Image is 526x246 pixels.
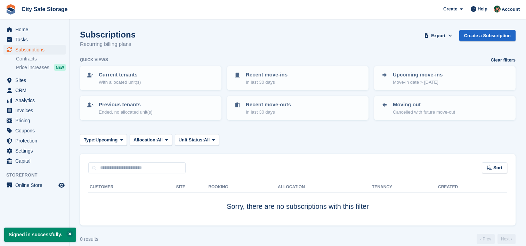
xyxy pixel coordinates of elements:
a: menu [3,156,66,166]
span: Invoices [15,106,57,115]
a: Upcoming move-ins Move-in date > [DATE] [375,67,515,90]
a: menu [3,75,66,85]
a: menu [3,25,66,34]
p: Ended, no allocated unit(s) [99,109,153,116]
a: Preview store [57,181,66,189]
a: Next [497,234,516,244]
span: Home [15,25,57,34]
a: Price increases NEW [16,64,66,71]
p: Cancelled with future move-out [393,109,455,116]
a: menu [3,106,66,115]
th: Created [438,182,507,193]
th: Customer [88,182,176,193]
a: menu [3,85,66,95]
button: Type: Upcoming [80,134,127,146]
a: menu [3,96,66,105]
a: Previous tenants Ended, no allocated unit(s) [81,97,221,120]
span: All [157,137,163,143]
p: In last 30 days [246,79,288,86]
th: Tenancy [372,182,396,193]
span: Export [431,32,445,39]
a: menu [3,180,66,190]
a: Recent move-outs In last 30 days [228,97,368,120]
p: Recurring billing plans [80,40,136,48]
th: Allocation [278,182,372,193]
span: Analytics [15,96,57,105]
a: City Safe Storage [19,3,70,15]
a: menu [3,116,66,125]
a: menu [3,45,66,55]
button: Allocation: All [130,134,172,146]
div: NEW [54,64,66,71]
span: Allocation: [133,137,157,143]
a: Moving out Cancelled with future move-out [375,97,515,120]
span: Upcoming [96,137,118,143]
span: Coupons [15,126,57,136]
p: With allocated unit(s) [99,79,141,86]
span: Create [443,6,457,13]
span: Type: [84,137,96,143]
p: In last 30 days [246,109,291,116]
a: Create a Subscription [459,30,516,41]
a: menu [3,146,66,156]
a: Recent move-ins In last 30 days [228,67,368,90]
span: Sorry, there are no subscriptions with this filter [227,203,369,210]
a: menu [3,126,66,136]
span: Settings [15,146,57,156]
img: stora-icon-8386f47178a22dfd0bd8f6a31ec36ba5ce8667c1dd55bd0f319d3a0aa187defe.svg [6,4,16,15]
nav: Page [475,234,517,244]
p: Signed in successfully. [4,228,76,242]
span: Sort [493,164,502,171]
span: All [204,137,210,143]
span: Protection [15,136,57,146]
p: Moving out [393,101,455,109]
button: Unit Status: All [175,134,219,146]
span: Sites [15,75,57,85]
h1: Subscriptions [80,30,136,39]
a: Current tenants With allocated unit(s) [81,67,221,90]
img: Steph Skill [494,6,501,13]
span: Account [502,6,520,13]
a: menu [3,136,66,146]
p: Current tenants [99,71,141,79]
p: Upcoming move-ins [393,71,443,79]
span: Pricing [15,116,57,125]
th: Booking [208,182,278,193]
th: Site [176,182,208,193]
a: Contracts [16,56,66,62]
button: Export [423,30,454,41]
span: Price increases [16,64,49,71]
span: Storefront [6,172,69,179]
span: Tasks [15,35,57,44]
a: menu [3,35,66,44]
p: Move-in date > [DATE] [393,79,443,86]
div: 0 results [80,236,98,243]
span: Online Store [15,180,57,190]
p: Previous tenants [99,101,153,109]
p: Recent move-outs [246,101,291,109]
span: CRM [15,85,57,95]
span: Subscriptions [15,45,57,55]
h6: Quick views [80,57,108,63]
span: Unit Status: [179,137,204,143]
span: Capital [15,156,57,166]
p: Recent move-ins [246,71,288,79]
a: Previous [477,234,495,244]
a: Clear filters [491,57,516,64]
span: Help [478,6,487,13]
